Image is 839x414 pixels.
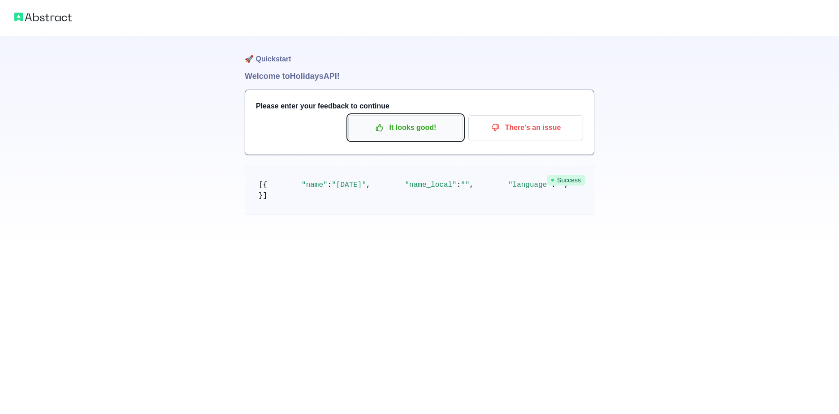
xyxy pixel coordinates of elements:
span: "" [461,181,469,189]
h1: Welcome to Holidays API! [245,70,594,82]
span: , [470,181,474,189]
img: Abstract logo [14,11,72,23]
h1: 🚀 Quickstart [245,36,594,70]
span: Success [547,175,585,185]
span: , [366,181,371,189]
span: "name_local" [405,181,456,189]
p: There's an issue [475,120,576,135]
span: "name" [302,181,328,189]
span: "[DATE]" [332,181,366,189]
span: "language" [508,181,551,189]
h3: Please enter your feedback to continue [256,101,583,112]
span: : [457,181,461,189]
span: [ [259,181,263,189]
span: : [328,181,332,189]
button: There's an issue [468,115,583,140]
button: It looks good! [348,115,463,140]
p: It looks good! [355,120,456,135]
